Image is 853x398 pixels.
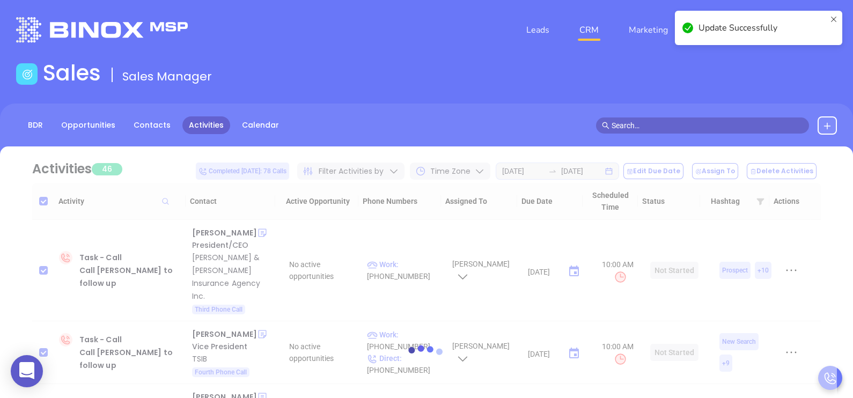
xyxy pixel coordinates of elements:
[127,116,177,134] a: Contacts
[55,116,122,134] a: Opportunities
[602,122,609,129] span: search
[612,120,804,131] input: Search…
[575,19,603,41] a: CRM
[21,116,49,134] a: BDR
[624,19,672,41] a: Marketing
[122,68,212,85] span: Sales Manager
[16,17,188,42] img: logo
[698,21,826,34] div: Update Successfully
[182,116,230,134] a: Activities
[522,19,554,41] a: Leads
[43,60,101,86] h1: Sales
[236,116,285,134] a: Calendar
